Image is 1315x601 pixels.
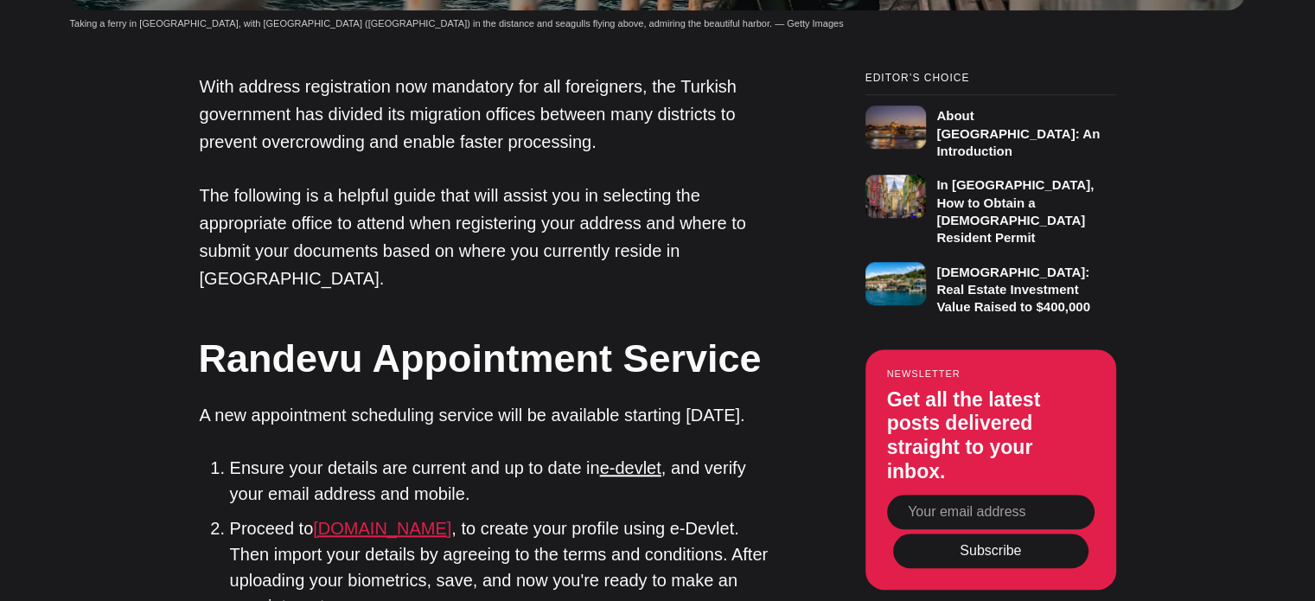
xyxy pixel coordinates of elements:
small: Newsletter [887,368,1095,379]
h3: Get all the latest posts delivered straight to your inbox. [887,388,1095,483]
h3: About [GEOGRAPHIC_DATA]: An Introduction [936,108,1100,158]
span: Taking a ferry in [GEOGRAPHIC_DATA], with [GEOGRAPHIC_DATA] ([GEOGRAPHIC_DATA]) in the distance a... [70,18,844,29]
a: About [GEOGRAPHIC_DATA]: An Introduction [865,94,1116,160]
a: [DOMAIN_NAME] [313,519,451,538]
button: Subscribe [893,534,1088,568]
h3: In [GEOGRAPHIC_DATA], How to Obtain a [DEMOGRAPHIC_DATA] Resident Permit [936,177,1094,245]
h3: [DEMOGRAPHIC_DATA]: Real Estate Investment Value Raised to $400,000 [936,265,1090,315]
h2: Randevu Appointment Service [199,331,778,386]
p: The following is a helpful guide that will assist you in selecting the appropriate office to atte... [200,182,779,292]
p: With address registration now mandatory for all foreigners, the Turkish government has divided it... [200,73,779,156]
p: A new appointment scheduling service will be available starting [DATE]. [200,401,779,429]
small: Editor’s Choice [865,73,1116,84]
a: e-devlet [600,458,661,477]
li: Ensure your details are current and up to date in , and verify your email address and mobile. [230,455,779,507]
a: In [GEOGRAPHIC_DATA], How to Obtain a [DEMOGRAPHIC_DATA] Resident Permit [865,169,1116,246]
a: [DEMOGRAPHIC_DATA]: Real Estate Investment Value Raised to $400,000 [865,256,1116,316]
input: Your email address [887,495,1095,529]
